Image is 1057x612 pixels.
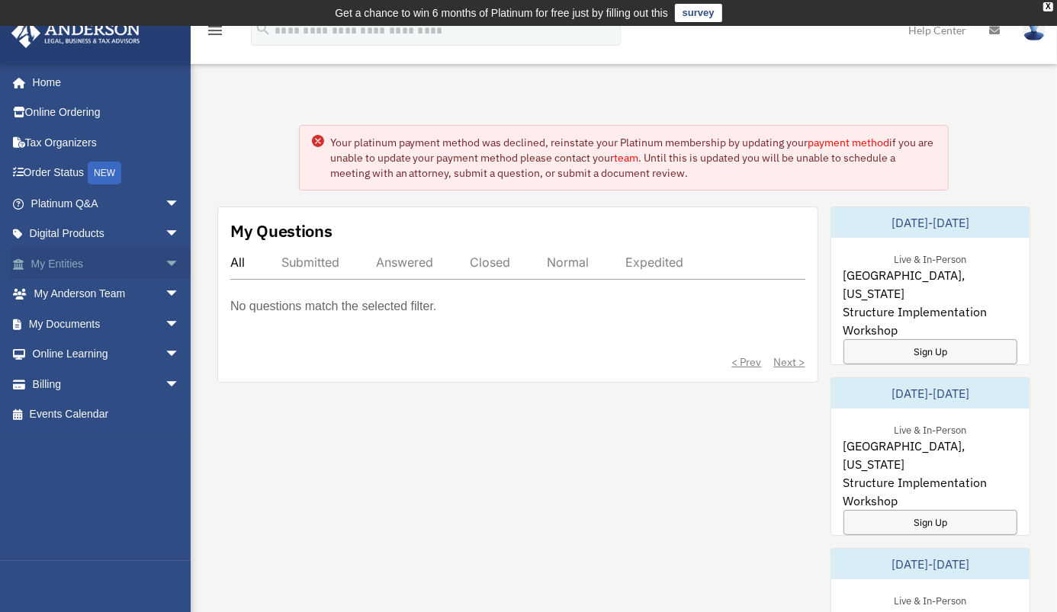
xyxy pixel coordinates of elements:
div: [DATE]-[DATE] [831,549,1030,579]
div: Expedited [625,255,683,270]
span: arrow_drop_down [165,219,195,250]
a: survey [675,4,722,22]
a: Events Calendar [11,399,203,430]
div: [DATE]-[DATE] [831,207,1030,238]
i: search [255,21,271,37]
div: close [1043,2,1053,11]
div: Live & In-Person [882,250,978,266]
span: arrow_drop_down [165,188,195,219]
div: Submitted [281,255,339,270]
span: [GEOGRAPHIC_DATA], [US_STATE] [843,266,1018,303]
div: Normal [547,255,589,270]
a: Sign Up [843,339,1018,364]
a: Tax Organizers [11,127,203,158]
a: Platinum Q&Aarrow_drop_down [11,188,203,219]
a: My Entitiesarrow_drop_down [11,248,203,279]
span: arrow_drop_down [165,339,195,370]
img: User Pic [1023,19,1046,41]
a: menu [206,27,224,40]
p: No questions match the selected filter. [230,296,436,317]
div: Live & In-Person [882,421,978,437]
div: My Questions [230,219,333,242]
a: Billingarrow_drop_down [11,369,203,399]
div: Live & In-Person [882,591,978,607]
div: Closed [470,255,510,270]
a: Online Learningarrow_drop_down [11,339,203,370]
a: My Anderson Teamarrow_drop_down [11,279,203,309]
div: All [230,255,245,270]
a: Digital Productsarrow_drop_down [11,219,203,249]
div: Your platinum payment method was declined, reinstate your Platinum membership by updating your if... [330,135,937,181]
a: My Documentsarrow_drop_down [11,309,203,339]
a: Sign Up [843,510,1018,535]
img: Anderson Advisors Platinum Portal [7,18,145,48]
span: arrow_drop_down [165,248,195,280]
div: Answered [376,255,433,270]
a: payment method [808,136,890,149]
span: Structure Implementation Workshop [843,303,1018,339]
span: arrow_drop_down [165,309,195,340]
div: [DATE]-[DATE] [831,378,1030,409]
a: Online Ordering [11,98,203,128]
div: NEW [88,162,121,184]
a: Home [11,67,195,98]
span: arrow_drop_down [165,369,195,400]
div: Get a chance to win 6 months of Platinum for free just by filling out this [335,4,668,22]
span: [GEOGRAPHIC_DATA], [US_STATE] [843,437,1018,473]
i: menu [206,21,224,40]
span: arrow_drop_down [165,279,195,310]
span: Structure Implementation Workshop [843,473,1018,510]
a: Order StatusNEW [11,158,203,189]
a: team [615,151,639,165]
